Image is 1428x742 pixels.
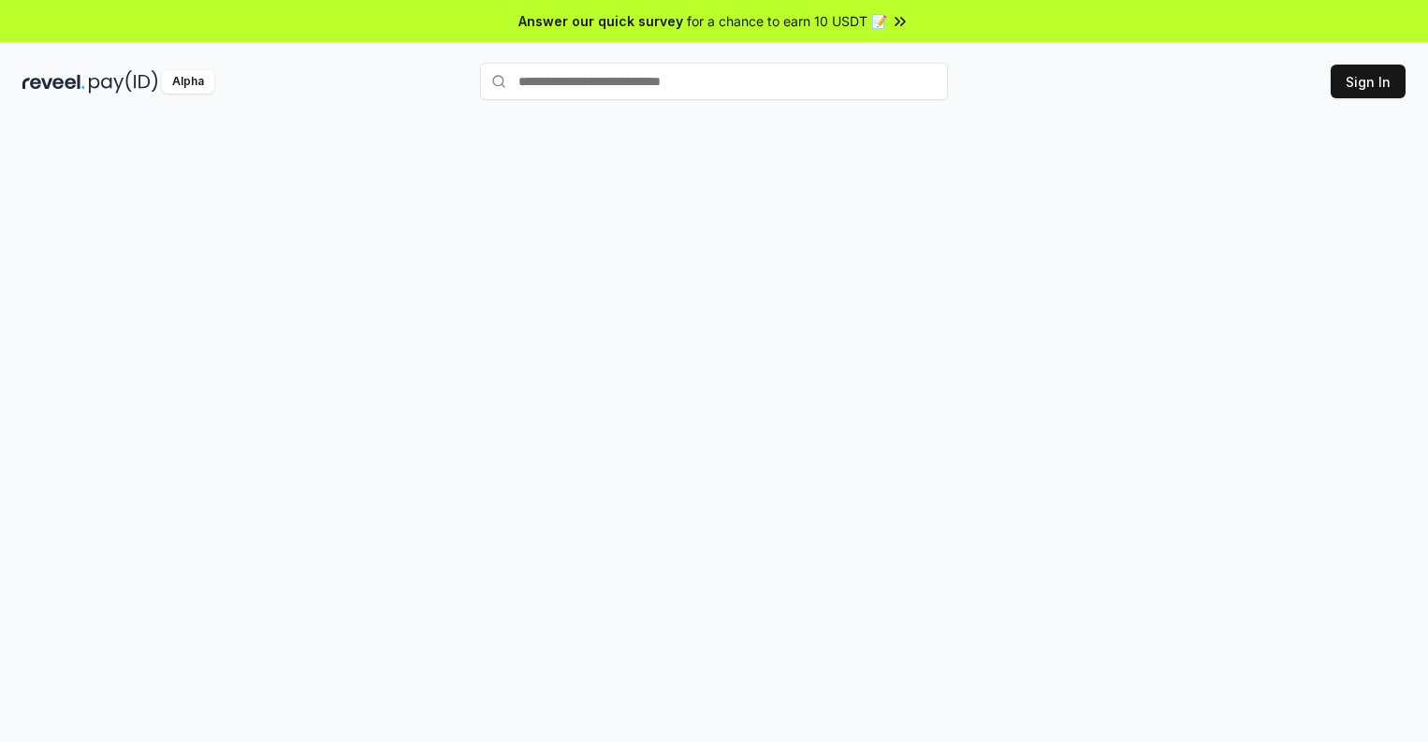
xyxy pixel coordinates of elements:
[518,11,683,31] span: Answer our quick survey
[89,70,158,94] img: pay_id
[162,70,214,94] div: Alpha
[1331,65,1406,98] button: Sign In
[22,70,85,94] img: reveel_dark
[687,11,887,31] span: for a chance to earn 10 USDT 📝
